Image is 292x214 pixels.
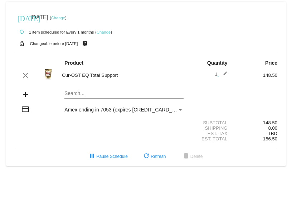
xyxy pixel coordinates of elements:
[142,154,166,159] span: Refresh
[21,71,30,80] mat-icon: clear
[21,105,30,114] mat-icon: credit_card
[97,30,111,34] a: Change
[64,107,188,113] span: Amex ending in 7053 (expires [CREDIT_CARD_DATA])
[64,60,83,66] strong: Product
[182,152,190,161] mat-icon: delete
[190,120,233,125] div: Subtotal
[88,154,127,159] span: Pause Schedule
[234,73,277,78] div: 148.50
[190,131,233,136] div: Est. Tax
[207,60,228,66] strong: Quantity
[234,120,277,125] div: 148.50
[268,131,277,136] span: TBD
[64,91,184,96] input: Search...
[64,107,184,113] mat-select: Payment Method
[82,150,133,163] button: Pause Schedule
[95,30,112,34] small: ( )
[142,152,151,161] mat-icon: refresh
[190,136,233,141] div: Est. Total
[51,16,65,20] a: Change
[136,150,171,163] button: Refresh
[18,39,26,48] mat-icon: lock_open
[88,152,96,161] mat-icon: pause
[21,90,30,99] mat-icon: add
[43,68,54,82] img: EQ_Total_Support.png
[263,136,277,141] span: 156.50
[268,125,277,131] span: 8.00
[176,150,209,163] button: Delete
[58,73,190,78] div: Cur-OST EQ Total Support
[182,154,203,159] span: Delete
[18,28,26,36] mat-icon: autorenew
[190,125,233,131] div: Shipping
[15,30,94,34] small: 1 item scheduled for Every 1 months
[265,60,277,66] strong: Price
[50,16,67,20] small: ( )
[219,71,228,80] mat-icon: edit
[81,39,89,48] mat-icon: live_help
[18,14,26,22] mat-icon: [DATE]
[30,41,78,46] small: Changeable before [DATE]
[215,71,228,77] span: 1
